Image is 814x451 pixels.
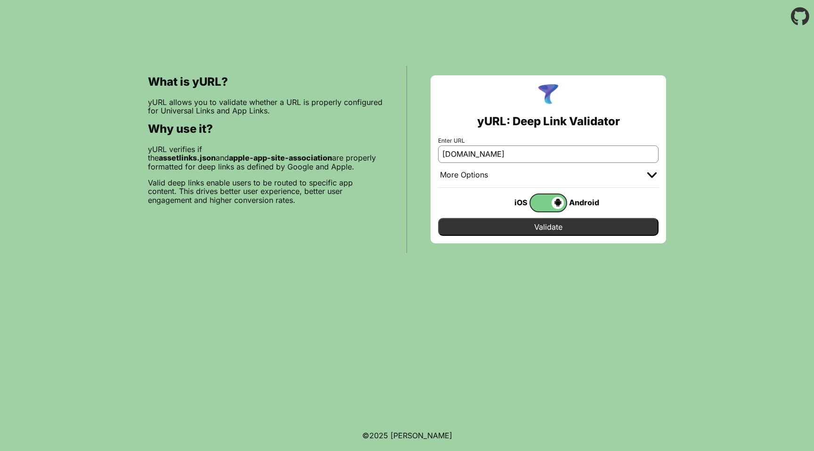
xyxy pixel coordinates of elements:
[362,420,452,451] footer: ©
[477,115,620,128] h2: yURL: Deep Link Validator
[369,431,388,440] span: 2025
[148,75,383,89] h2: What is yURL?
[536,83,561,107] img: yURL Logo
[148,145,383,171] p: yURL verifies if the and are properly formatted for deep links as defined by Google and Apple.
[159,153,216,162] b: assetlinks.json
[148,98,383,115] p: yURL allows you to validate whether a URL is properly configured for Universal Links and App Links.
[438,137,659,144] label: Enter URL
[438,218,659,236] input: Validate
[440,170,488,180] div: More Options
[148,178,383,204] p: Valid deep links enable users to be routed to specific app content. This drives better user exper...
[647,172,657,178] img: chevron
[438,145,659,162] input: e.g. https://app.chayev.com/xyx
[229,153,332,162] b: apple-app-site-association
[391,431,452,440] a: Michael Ibragimchayev's Personal Site
[148,122,383,136] h2: Why use it?
[567,196,605,209] div: Android
[492,196,529,209] div: iOS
